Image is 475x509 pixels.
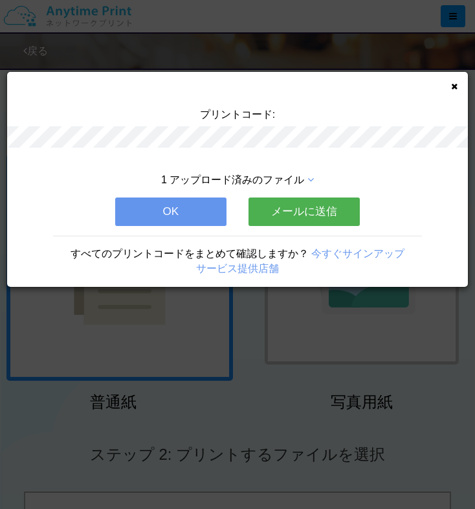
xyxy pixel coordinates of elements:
button: OK [115,198,226,226]
span: プリントコード: [200,109,275,120]
span: すべてのプリントコードをまとめて確認しますか？ [71,248,309,259]
button: メールに送信 [249,198,360,226]
a: 今すぐサインアップ [311,248,404,259]
span: 1 アップロード済みのファイル [161,174,304,185]
a: サービス提供店舗 [196,263,279,274]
